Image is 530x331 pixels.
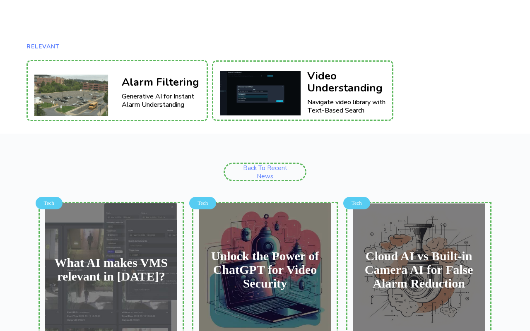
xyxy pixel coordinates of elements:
p: Relevant [26,41,203,52]
a: Back to Recent News [224,163,306,181]
div: Tech [189,197,216,209]
div: Tech [36,197,63,209]
h4: Unlock the Power of ChatGPT for Video Security [200,249,329,290]
a: Traces Video UnderstandingVideo UnderstandingNavigate video library with Text-Based Search [212,60,393,121]
h4: What AI makes VMS relevant in [DATE]? [47,256,176,283]
a: Traces Alarm Filtering gifAlarm FilteringGenerative AI for Instant Alarm Understanding [26,60,208,121]
img: Traces Video Understanding [220,71,301,115]
h4: Cloud AI vs Built-in Camera AI for False Alarm Reduction [354,249,483,290]
img: Traces Alarm Filtering gif [34,70,115,116]
div: Alarm Filtering [122,77,202,89]
div: Tech [343,197,370,209]
div: Video Understanding [307,70,388,94]
div: Generative AI for Instant Alarm Understanding [122,92,202,109]
div: Navigate video library with Text-Based Search [307,98,388,115]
